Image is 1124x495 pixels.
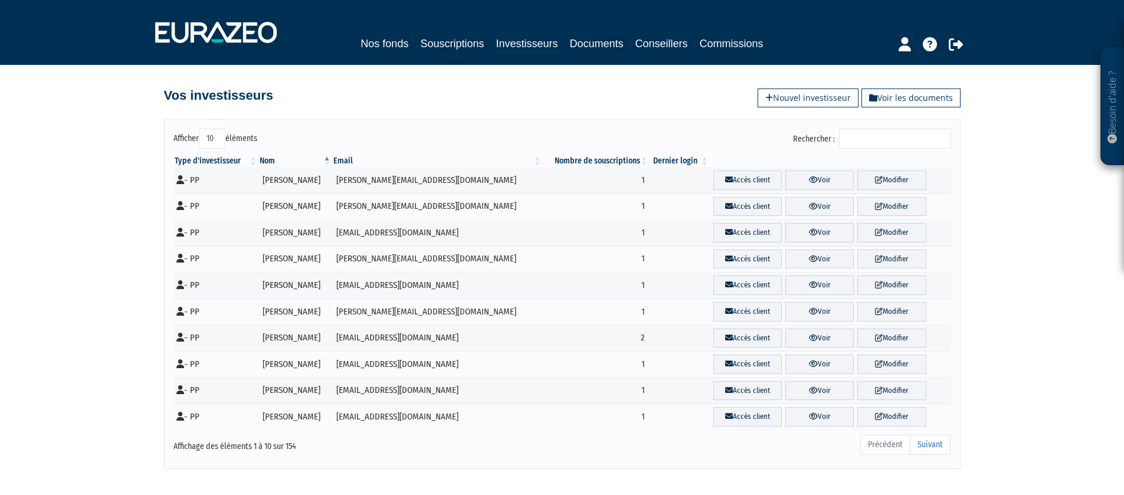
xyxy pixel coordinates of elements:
td: - PP [173,351,258,378]
a: Commissions [700,35,763,52]
td: [EMAIL_ADDRESS][DOMAIN_NAME] [332,378,542,404]
td: [EMAIL_ADDRESS][DOMAIN_NAME] [332,325,542,352]
a: Accès client [713,223,782,242]
a: Souscriptions [420,35,484,52]
td: 1 [542,351,649,378]
th: Email : activer pour trier la colonne par ordre croissant [332,155,542,167]
td: [PERSON_NAME] [258,351,332,378]
td: [PERSON_NAME] [258,194,332,220]
td: - PP [173,194,258,220]
a: Suivant [910,435,951,455]
a: Nouvel investisseur [758,88,858,107]
td: 1 [542,167,649,194]
td: 1 [542,219,649,246]
a: Modifier [857,407,926,427]
td: [PERSON_NAME] [258,246,332,273]
a: Accès client [713,329,782,348]
a: Voir [785,197,854,217]
td: 1 [542,272,649,299]
a: Voir [785,250,854,269]
a: Modifier [857,302,926,322]
select: Afficheréléments [199,129,225,149]
a: Accès client [713,407,782,427]
td: [PERSON_NAME][EMAIL_ADDRESS][DOMAIN_NAME] [332,299,542,325]
td: - PP [173,272,258,299]
a: Modifier [857,223,926,242]
a: Voir [785,223,854,242]
a: Modifier [857,171,926,190]
a: Accès client [713,171,782,190]
td: - PP [173,378,258,404]
td: - PP [173,246,258,273]
td: - PP [173,404,258,430]
td: [PERSON_NAME][EMAIL_ADDRESS][DOMAIN_NAME] [332,167,542,194]
th: Nombre de souscriptions : activer pour trier la colonne par ordre croissant [542,155,649,167]
a: Modifier [857,329,926,348]
a: Voir [785,355,854,374]
label: Afficher éléments [173,129,257,149]
a: Voir [785,407,854,427]
a: Voir [785,381,854,401]
input: Rechercher : [839,129,951,149]
td: 1 [542,404,649,430]
th: &nbsp; [710,155,951,167]
td: - PP [173,219,258,246]
th: Nom : activer pour trier la colonne par ordre d&eacute;croissant [258,155,332,167]
td: 1 [542,194,649,220]
td: [PERSON_NAME] [258,404,332,430]
a: Documents [570,35,624,52]
a: Conseillers [635,35,688,52]
td: [PERSON_NAME][EMAIL_ADDRESS][DOMAIN_NAME] [332,246,542,273]
a: Voir [785,329,854,348]
a: Modifier [857,276,926,295]
a: Accès client [713,381,782,401]
label: Rechercher : [793,129,951,149]
td: [PERSON_NAME] [258,325,332,352]
td: [PERSON_NAME] [258,378,332,404]
td: - PP [173,299,258,325]
a: Accès client [713,250,782,269]
td: [PERSON_NAME] [258,219,332,246]
a: Modifier [857,250,926,269]
a: Voir [785,171,854,190]
td: [PERSON_NAME][EMAIL_ADDRESS][DOMAIN_NAME] [332,194,542,220]
a: Modifier [857,355,926,374]
a: Accès client [713,355,782,374]
a: Voir [785,276,854,295]
a: Voir [785,302,854,322]
img: 1732889491-logotype_eurazeo_blanc_rvb.png [155,22,277,43]
td: [EMAIL_ADDRESS][DOMAIN_NAME] [332,404,542,430]
a: Accès client [713,197,782,217]
a: Accès client [713,276,782,295]
a: Modifier [857,197,926,217]
a: Accès client [713,302,782,322]
div: Affichage des éléments 1 à 10 sur 154 [173,434,487,453]
td: [EMAIL_ADDRESS][DOMAIN_NAME] [332,272,542,299]
td: [PERSON_NAME] [258,272,332,299]
td: [PERSON_NAME] [258,167,332,194]
td: 1 [542,299,649,325]
th: Type d'investisseur : activer pour trier la colonne par ordre croissant [173,155,258,167]
td: [PERSON_NAME] [258,299,332,325]
a: Modifier [857,381,926,401]
a: Investisseurs [496,35,558,54]
a: Voir les documents [861,88,961,107]
td: 1 [542,246,649,273]
td: [EMAIL_ADDRESS][DOMAIN_NAME] [332,351,542,378]
h4: Vos investisseurs [164,88,273,103]
a: Nos fonds [361,35,408,52]
td: 1 [542,378,649,404]
td: - PP [173,167,258,194]
td: 2 [542,325,649,352]
td: [EMAIL_ADDRESS][DOMAIN_NAME] [332,219,542,246]
td: - PP [173,325,258,352]
p: Besoin d'aide ? [1106,54,1119,160]
th: Dernier login : activer pour trier la colonne par ordre croissant [649,155,710,167]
